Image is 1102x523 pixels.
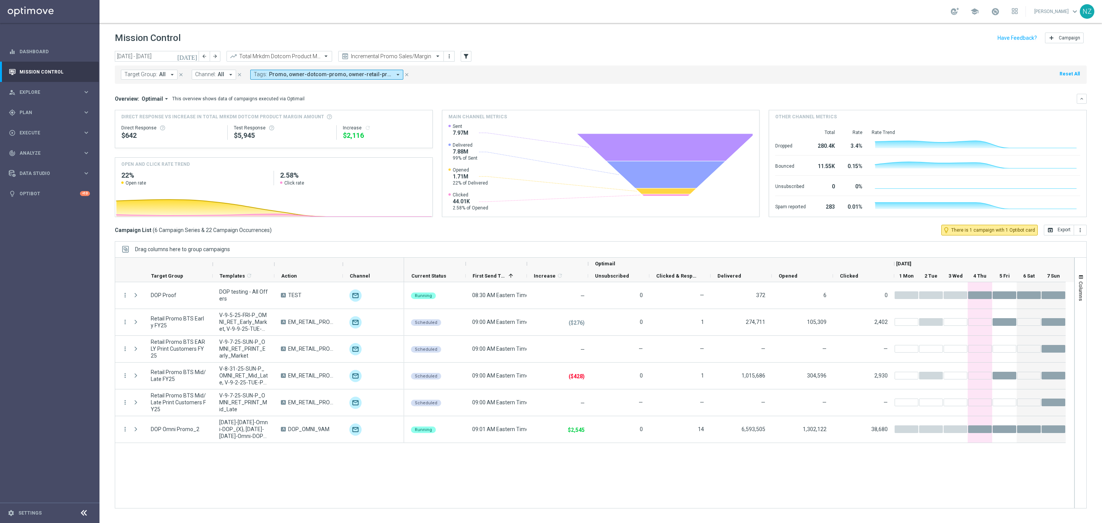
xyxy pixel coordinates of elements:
span: 7.97M [453,129,468,136]
span: 9.3.25-Wednesday-Omni-DOP_{X}, 9.1.25-Monday-Omni-DOP_{X}, 9.6.25-Saturday-Omni-DOP_{X}, 9.5.25-F... [219,419,268,440]
i: arrow_forward [212,54,218,59]
span: 0 [640,319,643,325]
span: A [281,373,286,378]
button: Reset All [1059,70,1081,78]
i: keyboard_arrow_right [83,170,90,177]
span: Direct Response VS Increase In Total Mrkdm Dotcom Product Margin Amount [121,113,324,120]
span: Clicked [840,273,858,279]
span: Calculate column [245,271,252,280]
span: Scheduled [415,347,437,352]
span: V-9-7-25-SUN-P_OMNI_RET_PRINT_Early_Market [219,338,268,359]
colored-tag: Scheduled [411,319,441,326]
div: Mission Control [9,62,90,82]
div: 280.4K [815,139,835,151]
i: filter_alt [463,53,469,60]
span: 2,930 [874,373,888,379]
span: Sent [453,123,468,129]
span: Promo, owner-dotcom-promo, owner-retail-promo, promo [269,71,391,78]
div: Optimail [349,316,362,329]
button: gps_fixed Plan keyboard_arrow_right [8,110,90,116]
i: keyboard_arrow_down [1079,96,1084,101]
span: TEST [288,292,302,299]
span: — [761,399,765,405]
div: Mission Control [8,69,90,75]
span: 105,309 [807,319,826,325]
span: Execute [20,131,83,135]
h3: Campaign List [115,227,272,234]
div: Press SPACE to select this row. [404,389,1066,416]
span: keyboard_arrow_down [1071,7,1079,16]
a: Dashboard [20,41,90,62]
span: Campaign [1059,35,1080,41]
i: lightbulb [9,190,16,197]
button: more_vert [1074,225,1087,235]
button: keyboard_arrow_down [1077,94,1087,104]
span: EM_RETAIL_PROMO [288,319,336,325]
i: arrow_back [202,54,207,59]
button: more_vert [122,372,129,379]
div: Press SPACE to select this row. [115,389,404,416]
div: Data Studio [9,170,83,177]
span: — [884,346,888,352]
span: 5 Fri [999,273,1010,279]
div: Rate [844,129,862,136]
h2: 2.58% [280,171,426,180]
a: Mission Control [20,62,90,82]
div: Press SPACE to select this row. [404,336,1066,363]
button: arrow_forward [210,51,220,62]
div: Unsubscribed [775,180,806,192]
div: 0% [844,180,862,192]
img: Optimail [349,289,362,302]
button: Target Group: All arrow_drop_down [121,70,178,80]
span: 304,596 [807,373,826,379]
span: — [761,346,765,352]
span: 1 [701,319,704,325]
span: 09:01 AM Eastern Time (New York) (UTC -04:00) [472,426,595,432]
span: — [700,292,704,298]
span: 7 Sun [1047,273,1060,279]
span: 08:30 AM Eastern Time (New York) (UTC -04:00) [472,292,595,298]
i: equalizer [9,48,16,55]
span: — [580,293,585,299]
button: close [236,70,243,79]
i: lightbulb_outline [943,227,950,234]
span: 6 [823,292,826,298]
span: Plan [20,110,83,115]
ng-select: Total Mrkdm Dotcom Product Margin Amount [227,51,332,62]
span: 38,680 [871,426,888,432]
span: ( [153,227,155,234]
button: more_vert [122,426,129,433]
div: Press SPACE to select this row. [115,363,404,389]
button: more_vert [122,292,129,299]
div: 0.01% [844,200,862,212]
div: Explore [9,89,83,96]
span: Channel [350,273,370,279]
span: — [700,346,704,352]
div: +10 [80,191,90,196]
span: Retail Promo BTS Mid/Late FY25 [151,369,206,382]
colored-tag: Scheduled [411,372,441,379]
div: lightbulb Optibot +10 [8,191,90,197]
span: EM_RETAIL_PROMO [288,372,336,379]
span: Opened [779,273,797,279]
i: settings [8,510,15,516]
span: — [580,400,585,406]
span: 0 [640,426,643,432]
div: Execute [9,129,83,136]
span: school [970,7,979,16]
div: Data Studio keyboard_arrow_right [8,170,90,177]
span: 1 [701,373,704,379]
span: Clicked [453,192,488,198]
div: play_circle_outline Execute keyboard_arrow_right [8,130,90,136]
span: Data Studio [20,171,83,176]
h4: OPEN AND CLICK RATE TREND [121,161,190,168]
div: 11.55K [815,159,835,172]
div: Optimail [349,423,362,436]
span: V-8-31-25-SUN-P_OMNI_RET_Mid_Late, V-9-2-25-TUE-P_OMNI_RET_Mid_Late, V-9-5-25-FRI-P_OMNI_RET_Mid_... [219,365,268,386]
i: more_vert [1077,227,1083,233]
i: add [1048,35,1055,41]
ng-select: Incremental Promo Sales/Margin [338,51,444,62]
i: more_vert [122,319,129,325]
i: refresh [365,125,371,131]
